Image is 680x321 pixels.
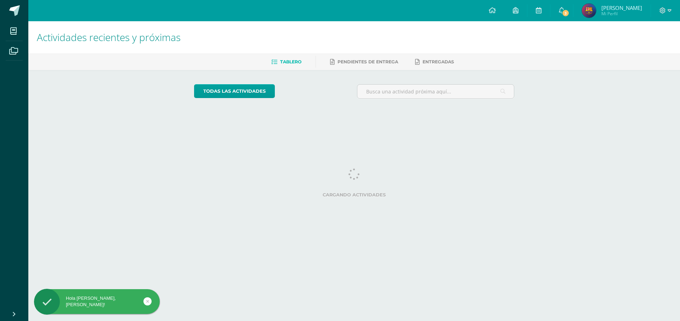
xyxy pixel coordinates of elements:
[280,59,301,64] span: Tablero
[582,4,596,18] img: e2cc278f57f63dae46b7a76269f6ecc0.png
[271,56,301,68] a: Tablero
[601,4,642,11] span: [PERSON_NAME]
[423,59,454,64] span: Entregadas
[194,192,515,197] label: Cargando actividades
[37,30,181,44] span: Actividades recientes y próximas
[415,56,454,68] a: Entregadas
[357,85,514,98] input: Busca una actividad próxima aquí...
[330,56,398,68] a: Pendientes de entrega
[601,11,642,17] span: Mi Perfil
[194,84,275,98] a: todas las Actividades
[34,295,160,308] div: Hola [PERSON_NAME], [PERSON_NAME]!
[338,59,398,64] span: Pendientes de entrega
[562,9,569,17] span: 3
